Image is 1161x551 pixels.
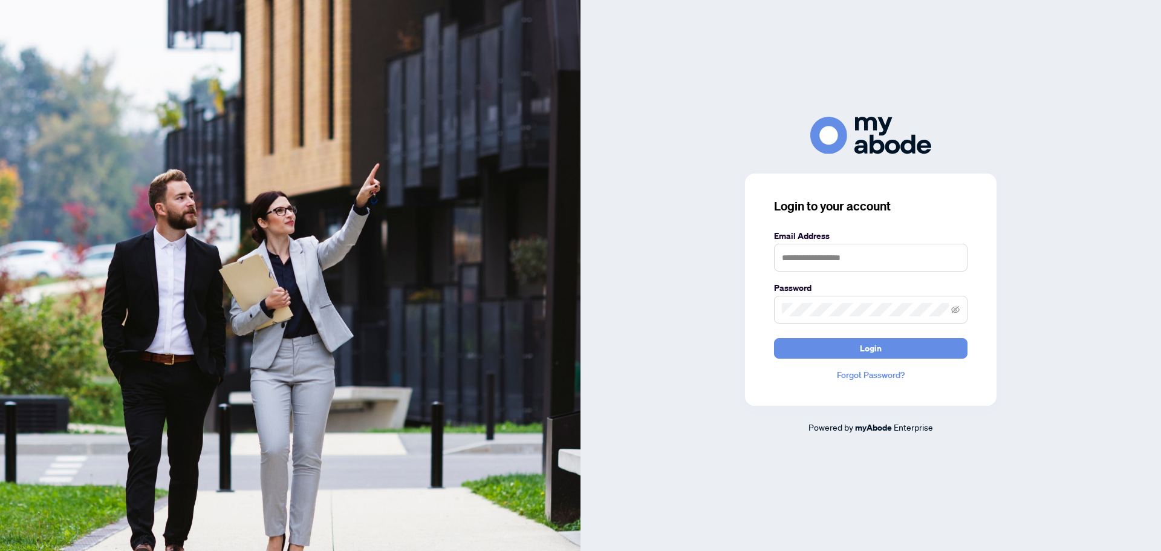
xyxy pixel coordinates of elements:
[810,117,931,154] img: ma-logo
[774,338,968,359] button: Login
[894,422,933,432] span: Enterprise
[774,368,968,382] a: Forgot Password?
[774,229,968,243] label: Email Address
[860,339,882,358] span: Login
[774,198,968,215] h3: Login to your account
[808,422,853,432] span: Powered by
[774,281,968,295] label: Password
[951,305,960,314] span: eye-invisible
[855,421,892,434] a: myAbode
